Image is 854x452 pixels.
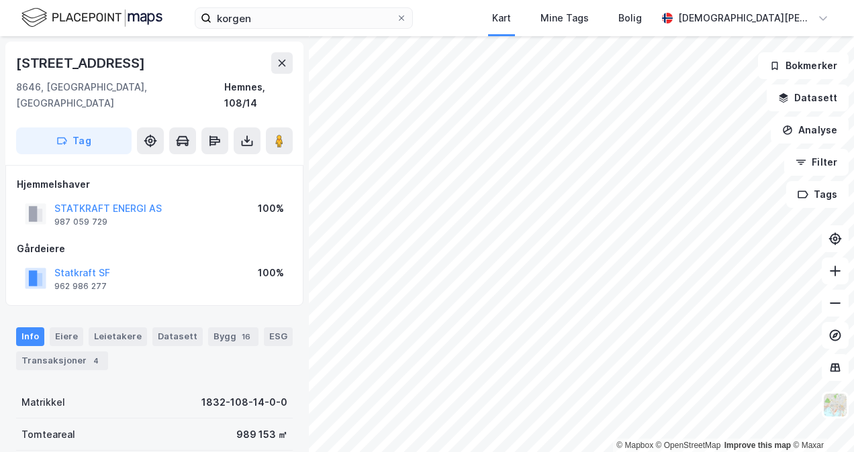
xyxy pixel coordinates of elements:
[258,201,284,217] div: 100%
[16,327,44,346] div: Info
[264,327,293,346] div: ESG
[786,181,849,208] button: Tags
[224,79,293,111] div: Hemnes, 108/14
[771,117,849,144] button: Analyse
[21,394,65,410] div: Matrikkel
[616,441,653,450] a: Mapbox
[21,6,162,30] img: logo.f888ab2527a4732fd821a326f86c7f29.svg
[492,10,511,26] div: Kart
[17,241,292,257] div: Gårdeiere
[211,8,396,28] input: Søk på adresse, matrikkel, gårdeiere, leietakere eller personer
[540,10,589,26] div: Mine Tags
[16,127,132,154] button: Tag
[152,327,203,346] div: Datasett
[239,330,253,343] div: 16
[758,52,849,79] button: Bokmerker
[89,354,103,368] div: 4
[678,10,812,26] div: [DEMOGRAPHIC_DATA][PERSON_NAME]
[258,265,284,281] div: 100%
[724,441,791,450] a: Improve this map
[208,327,258,346] div: Bygg
[54,281,107,292] div: 962 986 277
[17,176,292,192] div: Hjemmelshaver
[201,394,287,410] div: 1832-108-14-0-0
[236,427,287,443] div: 989 153 ㎡
[21,427,75,443] div: Tomteareal
[656,441,721,450] a: OpenStreetMap
[787,388,854,452] iframe: Chat Widget
[89,327,147,346] div: Leietakere
[16,79,224,111] div: 8646, [GEOGRAPHIC_DATA], [GEOGRAPHIC_DATA]
[618,10,642,26] div: Bolig
[54,217,107,227] div: 987 059 729
[16,52,148,74] div: [STREET_ADDRESS]
[784,149,849,176] button: Filter
[16,351,108,370] div: Transaksjoner
[767,84,849,111] button: Datasett
[50,327,83,346] div: Eiere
